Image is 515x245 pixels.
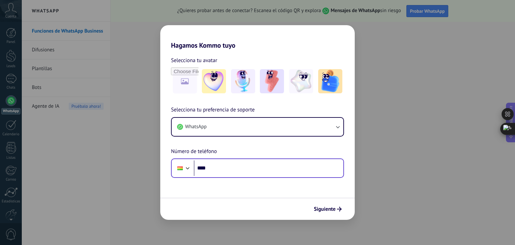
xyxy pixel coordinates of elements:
img: -3.jpeg [260,69,284,93]
span: Selecciona tu preferencia de soporte [171,106,255,114]
div: Bolivia: + 591 [174,161,186,175]
h2: Hagamos Kommo tuyo [160,25,355,49]
img: -4.jpeg [289,69,313,93]
img: -2.jpeg [231,69,255,93]
img: -1.jpeg [202,69,226,93]
span: WhatsApp [185,124,207,130]
button: WhatsApp [172,118,343,136]
button: Siguiente [311,203,345,215]
span: Número de teléfono [171,147,217,156]
img: -5.jpeg [318,69,342,93]
span: Siguiente [314,207,336,211]
span: Selecciona tu avatar [171,56,217,65]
